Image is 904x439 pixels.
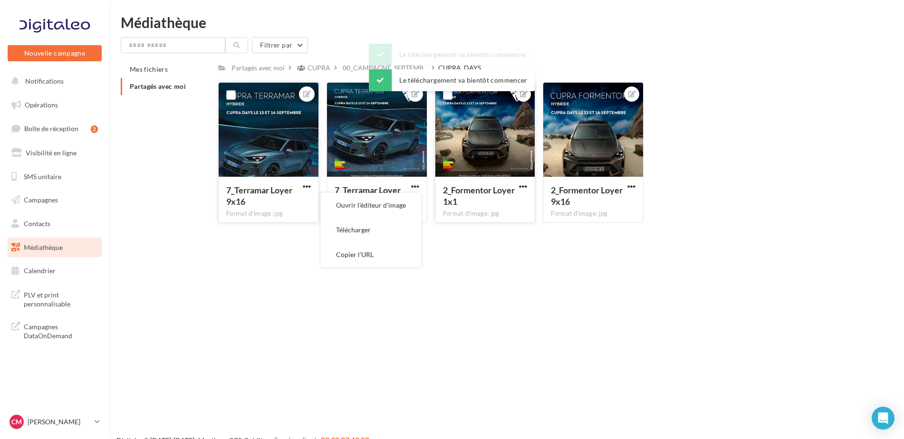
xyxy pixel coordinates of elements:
[24,172,61,180] span: SMS unitaire
[24,320,98,341] span: Campagnes DataOnDemand
[26,149,77,157] span: Visibilité en ligne
[24,196,58,204] span: Campagnes
[24,219,50,228] span: Contacts
[6,190,104,210] a: Campagnes
[335,185,401,207] span: 7_Terramar Loyer 1x1
[25,77,64,85] span: Notifications
[252,37,308,53] button: Filtrer par
[226,210,311,218] div: Format d'image: jpg
[308,63,330,73] div: CUPRA
[6,238,104,258] a: Médiathèque
[551,185,623,207] span: 2_Formentor Loyer 9x16
[8,413,102,431] a: CM [PERSON_NAME]
[121,15,893,29] div: Médiathèque
[369,69,535,91] div: Le téléchargement va bientôt commencer
[6,167,104,187] a: SMS unitaire
[8,45,102,61] button: Nouvelle campagne
[321,242,421,267] button: Copier l'URL
[6,71,100,91] button: Notifications
[25,101,58,109] span: Opérations
[130,82,186,90] span: Partagés avec moi
[6,95,104,115] a: Opérations
[24,124,78,133] span: Boîte de réception
[6,143,104,163] a: Visibilité en ligne
[6,118,104,139] a: Boîte de réception2
[443,185,515,207] span: 2_Formentor Loyer 1x1
[226,185,292,207] span: 7_Terramar Loyer 9x16
[551,210,635,218] div: Format d'image: jpg
[443,210,528,218] div: Format d'image: jpg
[24,243,63,251] span: Médiathèque
[24,267,56,275] span: Calendrier
[24,288,98,309] span: PLV et print personnalisable
[6,214,104,234] a: Contacts
[6,285,104,313] a: PLV et print personnalisable
[6,316,104,344] a: Campagnes DataOnDemand
[369,44,535,66] div: Le téléchargement va bientôt commencer
[321,218,421,242] button: Télécharger
[11,417,22,427] span: CM
[343,63,428,73] span: 00_CAMPAGNE_SEPTEMB...
[321,193,421,218] button: Ouvrir l'éditeur d'image
[872,407,894,429] div: Open Intercom Messenger
[28,417,91,427] p: [PERSON_NAME]
[231,63,285,73] div: Partagés avec moi
[91,125,98,133] div: 2
[130,65,168,73] span: Mes fichiers
[6,261,104,281] a: Calendrier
